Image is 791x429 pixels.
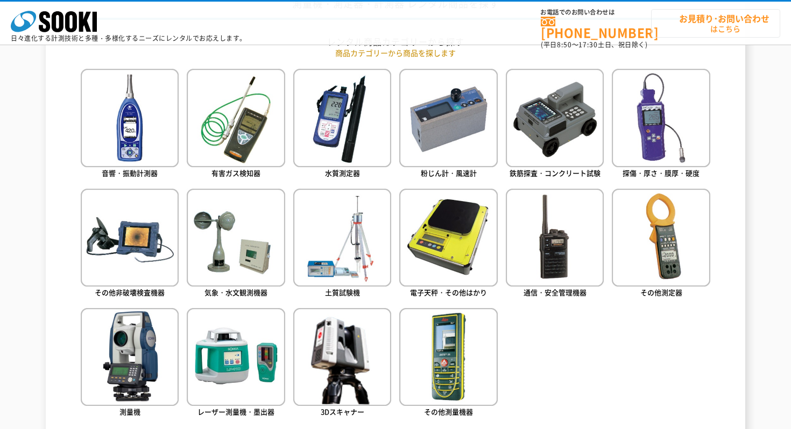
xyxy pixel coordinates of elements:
span: 土質試験機 [325,287,360,297]
a: その他測定器 [612,189,710,300]
img: 電子天秤・その他はかり [399,189,497,287]
span: 3Dスキャナー [321,406,364,417]
img: レーザー測量機・墨出器 [187,308,285,406]
span: その他測量機器 [424,406,473,417]
strong: お見積り･お問い合わせ [679,12,769,25]
a: 土質試験機 [293,189,391,300]
span: 鉄筋探査・コンクリート試験 [510,168,601,178]
img: その他測量機器 [399,308,497,406]
span: 測量機 [119,406,140,417]
span: 気象・水文観測機器 [204,287,267,297]
img: 有害ガス検知器 [187,69,285,167]
a: お見積り･お問い合わせはこちら [651,9,780,38]
span: 通信・安全管理機器 [524,287,587,297]
img: 測量機 [81,308,179,406]
a: その他非破壊検査機器 [81,189,179,300]
a: 粉じん計・風速計 [399,69,497,180]
span: レーザー測量機・墨出器 [197,406,274,417]
a: [PHONE_NUMBER] [541,17,651,39]
img: 土質試験機 [293,189,391,287]
a: 気象・水文観測機器 [187,189,285,300]
img: 気象・水文観測機器 [187,189,285,287]
span: 音響・振動計測器 [102,168,158,178]
span: 8:50 [557,40,572,49]
a: 探傷・厚さ・膜厚・硬度 [612,69,710,180]
a: 測量機 [81,308,179,419]
a: 電子天秤・その他はかり [399,189,497,300]
span: お電話でのお問い合わせは [541,9,651,16]
img: 通信・安全管理機器 [506,189,604,287]
img: 3Dスキャナー [293,308,391,406]
span: 有害ガス検知器 [211,168,260,178]
span: 水質測定器 [325,168,360,178]
p: 日々進化する計測技術と多種・多様化するニーズにレンタルでお応えします。 [11,35,246,41]
a: 3Dスキャナー [293,308,391,419]
span: はこちら [657,10,780,37]
span: その他非破壊検査機器 [95,287,165,297]
span: 粉じん計・風速計 [421,168,477,178]
img: その他非破壊検査機器 [81,189,179,287]
a: 水質測定器 [293,69,391,180]
a: 音響・振動計測器 [81,69,179,180]
img: その他測定器 [612,189,710,287]
img: 粉じん計・風速計 [399,69,497,167]
a: 有害ガス検知器 [187,69,285,180]
a: 通信・安全管理機器 [506,189,604,300]
p: 商品カテゴリーから商品を探します [81,47,710,59]
span: その他測定器 [640,287,682,297]
img: 鉄筋探査・コンクリート試験 [506,69,604,167]
a: 鉄筋探査・コンクリート試験 [506,69,604,180]
img: 探傷・厚さ・膜厚・硬度 [612,69,710,167]
img: 水質測定器 [293,69,391,167]
span: 電子天秤・その他はかり [410,287,487,297]
img: 音響・振動計測器 [81,69,179,167]
span: 探傷・厚さ・膜厚・硬度 [623,168,700,178]
a: その他測量機器 [399,308,497,419]
span: 17:30 [578,40,598,49]
a: レーザー測量機・墨出器 [187,308,285,419]
span: (平日 ～ 土日、祝日除く) [541,40,647,49]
